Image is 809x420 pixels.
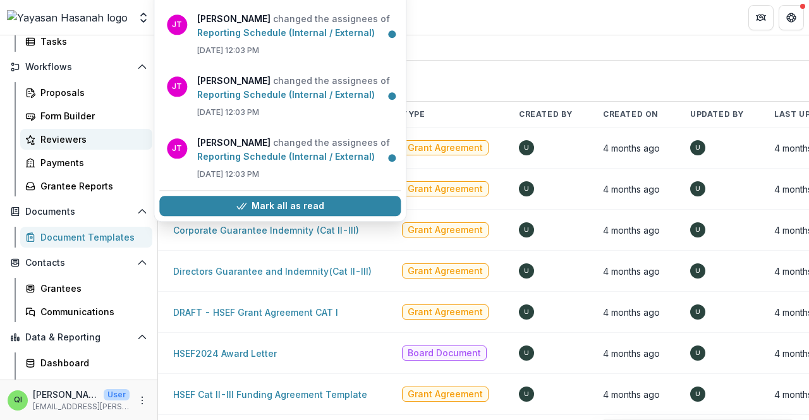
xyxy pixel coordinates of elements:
span: Grant Agreement [408,307,483,318]
th: Created By [504,102,588,128]
div: Unknown [695,145,700,151]
button: Partners [748,5,774,30]
p: changed the assignees of [197,12,393,40]
a: Grantee Reports [20,176,152,196]
a: Reporting Schedule (Internal / External) [197,151,375,162]
p: [EMAIL_ADDRESS][PERSON_NAME][DOMAIN_NAME] [33,401,130,412]
span: Contacts [25,258,132,268]
a: Grantees [20,278,152,299]
div: Unknown [524,186,529,192]
p: changed the assignees of [197,74,393,102]
div: Unknown [524,309,529,315]
a: Document Templates [20,227,152,248]
div: Unknown [695,391,700,397]
div: Communications [40,305,142,318]
div: Unknown [695,350,700,356]
div: Unknown [695,309,700,315]
a: HSEF2024 Award Letter [173,348,277,359]
a: Reporting Schedule (Internal / External) [197,89,375,100]
div: Grantees [40,282,142,295]
a: Reporting Schedule (Internal / External) [197,27,375,38]
div: Qistina Izahan [14,396,22,404]
div: Payments [40,156,142,169]
span: Grant Agreement [408,184,483,195]
div: Unknown [524,350,529,356]
div: Grantee Reports [40,179,142,193]
span: Workflows [25,62,132,73]
button: Open Documents [5,201,152,222]
button: Get Help [779,5,804,30]
p: changed the assignees of [197,136,393,164]
span: Board Document [408,348,481,359]
button: More [135,393,150,408]
div: Tasks [40,35,142,48]
div: Unknown [695,186,700,192]
span: Grant Agreement [408,143,483,153]
a: Form Builder [20,105,152,126]
div: Dashboard [40,356,142,369]
span: 4 months ago [603,389,660,400]
button: Open Workflows [5,57,152,77]
th: Created On [588,102,675,128]
th: Updated By [675,102,759,128]
span: 4 months ago [603,143,660,153]
button: Open Contacts [5,253,152,273]
div: Reviewers [40,133,142,146]
a: Tasks [20,31,152,52]
a: Dashboard [20,352,152,373]
button: Open Data & Reporting [5,327,152,347]
span: 4 months ago [603,307,660,318]
span: Grant Agreement [408,389,483,400]
th: Type [387,102,504,128]
div: Unknown [695,268,700,274]
span: Grant Agreement [408,225,483,236]
span: 4 months ago [603,348,660,359]
div: Unknown [524,391,529,397]
div: Proposals [40,86,142,99]
p: [PERSON_NAME] [33,388,99,401]
a: Communications [20,301,152,322]
span: 4 months ago [603,225,660,236]
div: Unknown [695,227,700,233]
p: User [104,389,130,400]
span: Documents [25,207,132,217]
a: Directors Guarantee and Indemnity(Cat II-III) [173,266,372,277]
div: Document Templates [40,231,142,244]
span: 4 months ago [603,266,660,277]
a: Payments [20,152,152,173]
div: Unknown [524,268,529,274]
button: Mark all as read [159,196,401,216]
a: Proposals [20,82,152,103]
span: Grant Agreement [408,266,483,277]
a: Advanced Analytics [20,376,152,397]
a: Corporate Guarantee Indemnity (Cat II-III) [173,225,359,236]
a: HSEF Cat II-III Funding Agreement Template [173,389,367,400]
div: Unknown [524,145,529,151]
div: Unknown [524,227,529,233]
a: Reviewers [20,129,152,150]
img: Yayasan Hasanah logo [7,10,128,25]
div: Form Builder [40,109,142,123]
button: Open entity switcher [135,5,152,30]
a: DRAFT - HSEF Grant Agreement CAT I [173,307,338,318]
span: Data & Reporting [25,332,132,343]
span: 4 months ago [603,184,660,195]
